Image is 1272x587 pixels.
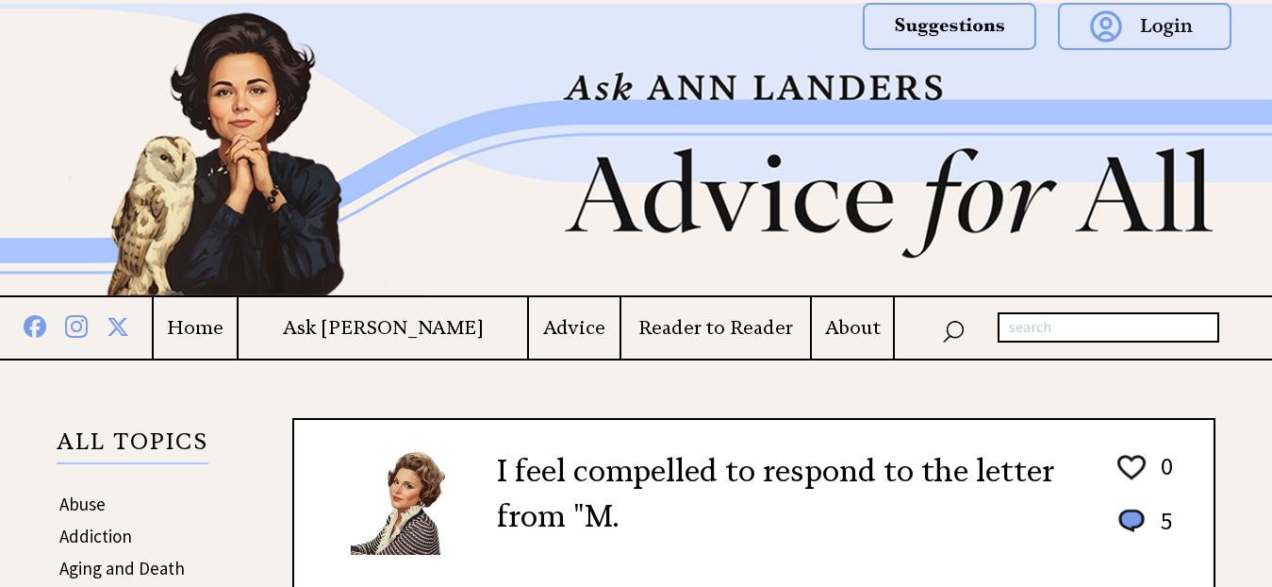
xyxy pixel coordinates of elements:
a: Advice [529,316,619,340]
td: 5 [1151,505,1174,555]
img: facebook%20blue.png [24,311,46,338]
a: Addiction [59,525,132,547]
a: Reader to Reader [621,316,810,340]
img: instagram%20blue.png [65,311,88,338]
img: suggestions.png [863,3,1036,50]
img: x%20blue.png [107,312,129,338]
img: search_nav.png [942,316,965,344]
a: Abuse [59,493,106,515]
img: heart_outline%201.png [1115,451,1148,484]
h2: I feel compelled to respond to the letter from "M. [497,448,1086,539]
a: Ask [PERSON_NAME] [239,316,527,340]
img: message_round%201.png [1115,506,1148,536]
td: 0 [1151,450,1174,503]
input: search [998,312,1219,343]
a: Home [154,316,236,340]
img: Ann6%20v2%20small.png [351,448,469,555]
p: ALL TOPICS [57,431,208,463]
img: login.png [1058,3,1231,50]
a: Aging and Death [59,557,185,579]
a: About [812,316,893,340]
